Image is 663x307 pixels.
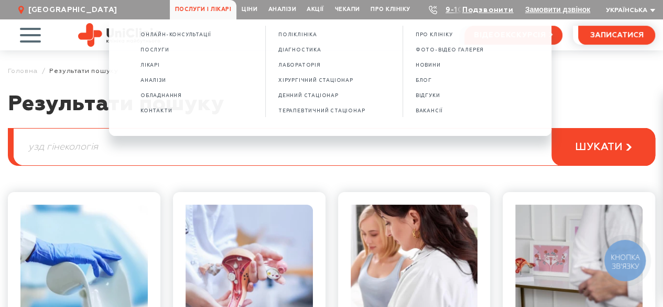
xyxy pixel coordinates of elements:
span: Лікарі [140,62,160,68]
a: ФОТО-ВІДЕО ГАЛЕРЕЯ [416,46,484,55]
span: [GEOGRAPHIC_DATA] [28,5,117,15]
a: Терапевтичний стаціонар [278,107,365,115]
a: ВІДГУКИ [416,91,440,100]
a: Послуги [140,46,169,55]
span: БЛОГ [416,78,432,83]
span: Українська [606,7,647,14]
a: Лабораторія [278,61,321,70]
span: ВАКАНСІЇ [416,108,443,114]
button: Українська [603,7,655,15]
span: шукати [575,141,623,154]
button: шукати [551,128,655,166]
a: Поліклініка [278,30,317,39]
a: Аналізи [140,76,166,85]
span: Поліклініка [278,32,317,38]
a: ВАКАНСІЇ [416,107,443,115]
span: Результати пошуку [49,67,118,75]
a: 9-103 [445,6,469,14]
span: Діагностика [278,47,321,53]
span: Хірургічний стаціонар [278,78,353,83]
span: Терапевтичний стаціонар [278,108,365,114]
span: Контакти [140,108,172,114]
a: Лікарі [140,61,160,70]
a: Подзвонити [462,6,514,14]
a: ПРО КЛІНІКУ [416,30,453,39]
span: НОВИНИ [416,62,441,68]
span: Послуги [140,47,169,53]
span: ВІДГУКИ [416,93,440,99]
button: Замовити дзвінок [525,5,590,14]
a: Контакти [140,107,172,115]
h1: Результати пошуку [8,91,655,128]
button: записатися [578,26,655,45]
a: Хірургічний стаціонар [278,76,353,85]
a: Денний стаціонар [278,91,339,100]
span: Oнлайн-консультації [140,32,211,38]
span: Денний стаціонар [278,93,339,99]
span: Аналізи [140,78,166,83]
a: Обладнання [140,91,182,100]
span: Обладнання [140,93,182,99]
a: Oнлайн-консультації [140,30,211,39]
span: КНОПКА ЗВ'ЯЗКУ [611,252,639,271]
a: Діагностика [278,46,321,55]
span: ПРО КЛІНІКУ [416,32,453,38]
a: Головна [8,67,38,75]
a: НОВИНИ [416,61,441,70]
span: Лабораторія [278,62,321,68]
img: Uniclinic [78,23,160,47]
a: БЛОГ [416,76,432,85]
span: записатися [590,31,644,39]
span: ФОТО-ВІДЕО ГАЛЕРЕЯ [416,47,484,53]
